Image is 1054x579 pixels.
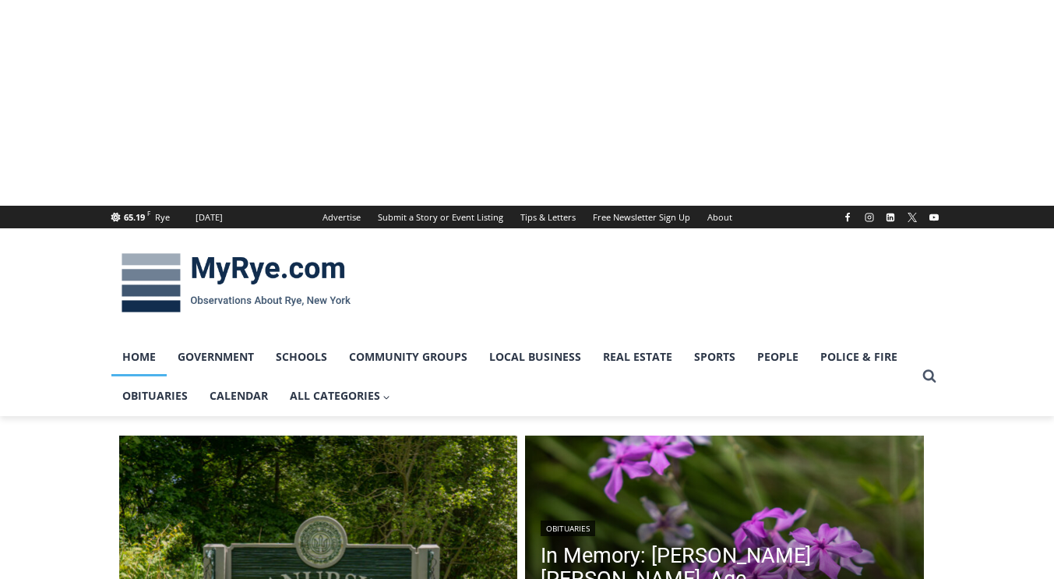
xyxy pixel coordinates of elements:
[746,337,809,376] a: People
[290,387,391,404] span: All Categories
[838,208,857,227] a: Facebook
[314,206,369,228] a: Advertise
[314,206,741,228] nav: Secondary Navigation
[111,337,915,416] nav: Primary Navigation
[124,211,145,223] span: 65.19
[683,337,746,376] a: Sports
[860,208,879,227] a: Instagram
[111,376,199,415] a: Obituaries
[111,242,361,323] img: MyRye.com
[279,376,402,415] a: All Categories
[196,210,223,224] div: [DATE]
[541,521,595,536] a: Obituaries
[881,208,900,227] a: Linkedin
[584,206,699,228] a: Free Newsletter Sign Up
[199,376,279,415] a: Calendar
[592,337,683,376] a: Real Estate
[925,208,943,227] a: YouTube
[155,210,170,224] div: Rye
[915,362,943,390] button: View Search Form
[338,337,478,376] a: Community Groups
[111,337,167,376] a: Home
[699,206,741,228] a: About
[478,337,592,376] a: Local Business
[167,337,265,376] a: Government
[147,209,150,217] span: F
[369,206,512,228] a: Submit a Story or Event Listing
[809,337,908,376] a: Police & Fire
[903,208,922,227] a: X
[265,337,338,376] a: Schools
[512,206,584,228] a: Tips & Letters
